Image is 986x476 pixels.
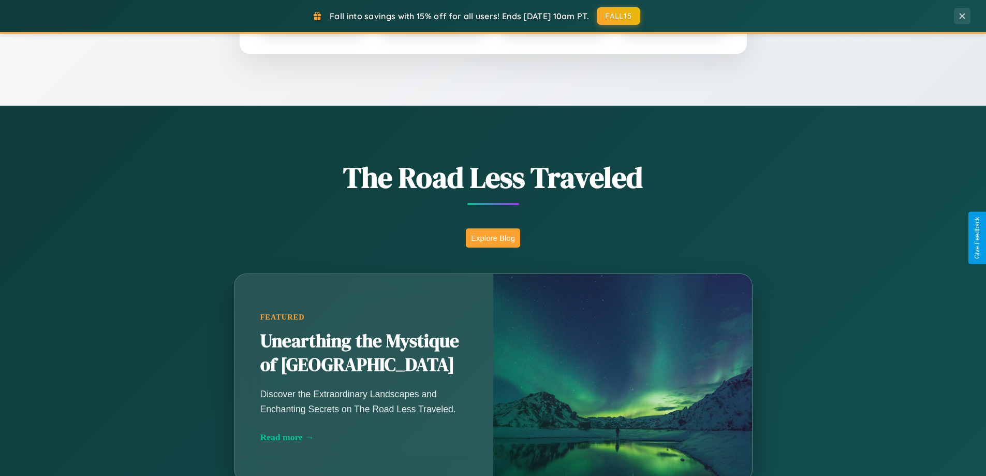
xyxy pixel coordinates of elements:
button: FALL15 [597,7,640,25]
p: Discover the Extraordinary Landscapes and Enchanting Secrets on The Road Less Traveled. [260,387,467,416]
div: Read more → [260,432,467,443]
div: Give Feedback [974,217,981,259]
div: Featured [260,313,467,322]
h1: The Road Less Traveled [183,157,804,197]
span: Fall into savings with 15% off for all users! Ends [DATE] 10am PT. [330,11,589,21]
button: Explore Blog [466,228,520,248]
h2: Unearthing the Mystique of [GEOGRAPHIC_DATA] [260,329,467,377]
